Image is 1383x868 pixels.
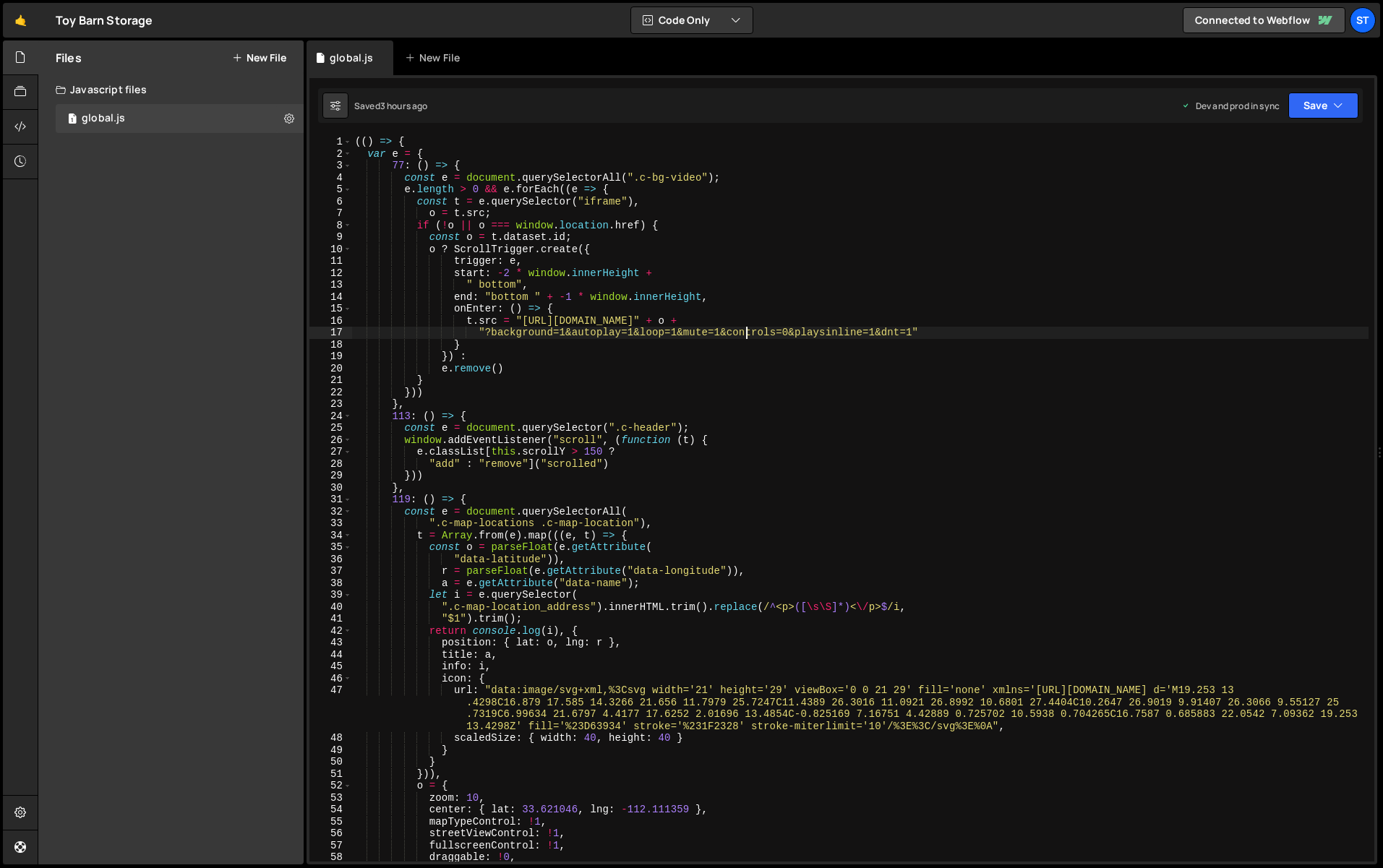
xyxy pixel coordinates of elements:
div: 21 [309,374,352,387]
h2: Files [56,50,82,66]
div: 3 [309,160,352,172]
div: 31 [309,494,352,506]
div: 27 [309,446,352,458]
div: 43 [309,637,352,649]
div: 47 [309,684,352,732]
a: Connected to Webflow [1183,7,1345,33]
div: 5 [309,184,352,196]
div: 24 [309,411,352,423]
div: 6 [309,196,352,208]
div: 17 [309,327,352,339]
div: 13 [309,279,352,291]
div: 3 hours ago [380,100,428,112]
div: 50 [309,756,352,768]
div: 8 [309,220,352,232]
span: 1 [68,114,77,126]
div: 56 [309,828,352,840]
div: 32 [309,506,352,518]
div: 35 [309,541,352,554]
div: Saved [354,100,428,112]
div: 9 [309,231,352,244]
div: 25 [309,422,352,434]
div: 44 [309,649,352,661]
div: 41 [309,613,352,625]
div: 12 [309,267,352,280]
div: 38 [309,577,352,590]
div: Javascript files [38,75,304,104]
div: 11 [309,255,352,267]
div: 19 [309,351,352,363]
div: 39 [309,589,352,601]
div: 33 [309,517,352,530]
div: 48 [309,732,352,744]
div: 23 [309,398,352,411]
div: 51 [309,768,352,781]
div: 26 [309,434,352,447]
div: 45 [309,661,352,673]
div: 15 [309,303,352,315]
div: 40 [309,601,352,614]
div: 53 [309,792,352,804]
a: 🤙 [3,3,38,38]
div: 52 [309,780,352,792]
div: 34 [309,530,352,542]
div: 2 [309,148,352,160]
button: Code Only [631,7,753,33]
div: 57 [309,840,352,852]
div: 46 [309,673,352,685]
div: global.js [82,112,125,125]
div: 37 [309,565,352,577]
button: New File [232,52,286,64]
div: 16992/46607.js [56,104,304,133]
div: 18 [309,339,352,351]
div: 28 [309,458,352,470]
div: 20 [309,363,352,375]
div: 58 [309,851,352,864]
div: 10 [309,244,352,256]
div: 42 [309,625,352,637]
div: 1 [309,136,352,148]
div: 29 [309,470,352,482]
div: 54 [309,804,352,816]
div: 7 [309,207,352,220]
div: 16 [309,315,352,327]
div: New File [405,51,466,65]
div: 4 [309,172,352,184]
div: Toy Barn Storage [56,12,153,29]
button: Save [1288,93,1358,119]
div: 55 [309,816,352,828]
div: 30 [309,482,352,494]
div: Dev and prod in sync [1181,100,1280,112]
div: 22 [309,387,352,399]
a: ST [1350,7,1376,33]
div: 49 [309,744,352,757]
div: 14 [309,291,352,304]
div: global.js [330,51,373,65]
div: 36 [309,554,352,566]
